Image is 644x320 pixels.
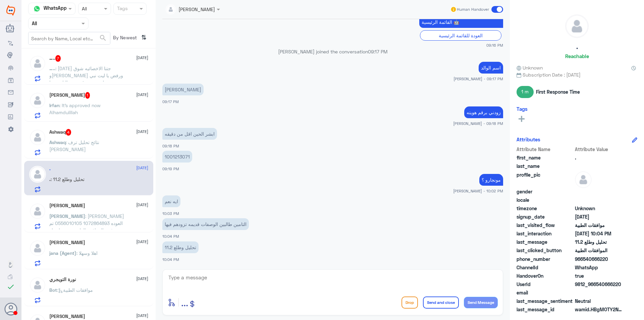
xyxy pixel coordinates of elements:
input: Search by Name, Local etc… [29,32,110,44]
img: defaultAdmin.png [29,240,46,257]
i: check [7,283,15,291]
span: 7 [55,55,61,62]
span: تحليل وطلع 11.2 [575,238,624,245]
span: Unknown [575,205,624,212]
span: By Newest [110,32,139,45]
span: : اهلا وسهلا [76,250,98,256]
i: ⇅ [141,32,147,43]
span: signup_date [517,213,574,220]
span: First Response Time [536,88,580,95]
p: 21/9/2025, 10:02 PM [479,174,503,186]
p: 21/9/2025, 9:18 PM [464,106,503,118]
span: 09:19 PM [162,167,179,171]
img: whatsapp.png [32,4,42,14]
span: 09:16 PM [486,42,503,48]
span: gender [517,188,574,195]
span: 10:03 PM [162,211,179,216]
span: search [99,34,107,42]
span: 2 [575,264,624,271]
span: last_visited_flow [517,222,574,229]
span: last_name [517,163,574,170]
span: email [517,289,574,296]
span: [DATE] [136,55,148,61]
span: . [49,176,51,182]
img: defaultAdmin.png [29,129,46,146]
span: locale [517,196,574,203]
button: ... [181,295,188,310]
span: الموافقات الطبية [575,247,624,254]
span: phone_number [517,256,574,263]
span: profile_pic [517,171,574,187]
span: 966540666220 [575,256,624,263]
span: last_message [517,238,574,245]
p: 21/9/2025, 10:03 PM [162,195,180,207]
h5: Sara [49,203,85,209]
span: Attribute Name [517,146,574,153]
span: [DATE] [136,165,148,171]
span: [PERSON_NAME] - 09:17 PM [453,76,503,82]
p: 21/9/2025, 9:17 PM [162,84,204,95]
span: last_message_sentiment [517,298,574,305]
span: 10:04 PM [162,257,179,262]
span: [PERSON_NAME] - 10:02 PM [453,188,503,194]
span: 09:17 PM [368,49,387,54]
div: العودة للقائمة الرئيسية [420,30,501,41]
span: Unknown [517,64,543,71]
span: jana (Agent) [49,250,76,256]
h5: Ali [49,314,85,319]
span: timezone [517,205,574,212]
span: Bot [49,287,57,293]
span: ….. [49,65,55,71]
span: 10:04 PM [162,234,179,238]
span: first_name [517,154,574,161]
button: Send and close [423,296,459,309]
h5: ….. [49,55,61,62]
span: last_interaction [517,230,574,237]
span: [DATE] [136,202,148,208]
img: defaultAdmin.png [29,203,46,220]
span: last_message_id [517,306,574,313]
img: defaultAdmin.png [29,277,46,293]
span: Human Handover [457,6,489,12]
button: Avatar [4,303,17,315]
span: Subscription Date : [DATE] [517,71,637,78]
span: [DATE] [136,276,148,282]
span: HandoverOn [517,272,574,279]
h6: Attributes [517,136,540,142]
span: UserId [517,281,574,288]
span: 09:18 PM [162,144,179,148]
span: موافقات الطبية [575,222,624,229]
img: defaultAdmin.png [29,166,46,183]
span: true [575,272,624,279]
p: [PERSON_NAME] joined the conversation [162,48,503,55]
span: wamid.HBgMOTY2NTQwNjY2MjIwFQIAEhgUM0EwREMxMTBBQUExMjBDMjUzQjYA [575,306,624,313]
p: 21/9/2025, 10:04 PM [162,218,249,230]
h6: Reachable [565,53,589,59]
button: search [99,33,107,44]
span: 4 [66,129,71,136]
span: null [575,188,624,195]
span: [DATE] [136,239,148,245]
span: [DATE] [136,313,148,319]
span: 2025-09-21T17:25:23.071Z [575,213,624,220]
img: defaultAdmin.png [29,55,46,72]
h5: نورة التويجري [49,277,76,282]
img: defaultAdmin.png [29,92,46,109]
h5: Ashwaq [49,129,71,136]
p: 21/9/2025, 9:18 PM [162,128,217,140]
span: null [575,196,624,203]
button: Send Message [464,297,498,308]
span: 9812_966540666220 [575,281,624,288]
span: : It’s approved now Alhamdulillah [49,102,101,115]
button: Drop [401,296,418,309]
img: Widebot Logo [6,5,15,16]
span: : [PERSON_NAME] العوده 1072864893 0556010105 تم رفض الموافقة الطبية بسبب اختيار Non medical [49,213,124,240]
p: 21/9/2025, 10:04 PM [162,241,199,253]
span: 2025-09-21T19:04:15.061Z [575,230,624,237]
span: [PERSON_NAME] - 09:18 PM [453,121,503,126]
h5: . [49,166,51,172]
div: Tags [116,5,128,13]
span: 1 m [517,86,534,98]
h5: Irfan Rafique Gujjar [49,92,90,99]
h5: . [576,43,578,51]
